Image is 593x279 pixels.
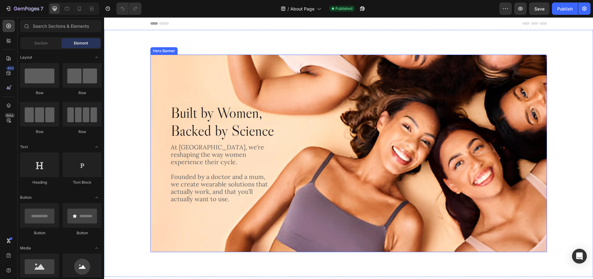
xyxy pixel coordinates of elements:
[63,230,102,236] div: Button
[63,180,102,185] div: Text Block
[92,193,102,202] span: Toggle open
[20,20,102,32] input: Search Sections & Elements
[116,2,141,15] div: Undo/Redo
[63,90,102,96] div: Row
[20,144,28,150] span: Text
[534,6,545,11] span: Save
[2,2,46,15] button: 7
[529,2,549,15] button: Save
[20,230,59,236] div: Button
[92,142,102,152] span: Toggle open
[552,2,578,15] button: Publish
[20,245,31,251] span: Media
[557,6,573,12] div: Publish
[20,129,59,135] div: Row
[5,113,15,118] div: Beta
[20,90,59,96] div: Row
[92,243,102,253] span: Toggle open
[74,40,88,46] span: Element
[34,40,48,46] span: Section
[20,195,32,200] span: Button
[63,129,102,135] div: Row
[6,66,15,71] div: 450
[92,52,102,62] span: Toggle open
[20,180,59,185] div: Heading
[40,5,43,12] p: 7
[288,6,289,12] span: /
[290,6,314,12] span: About Page
[104,17,593,279] iframe: Design area
[572,249,587,264] div: Open Intercom Messenger
[20,55,32,60] span: Layout
[335,6,352,11] span: Published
